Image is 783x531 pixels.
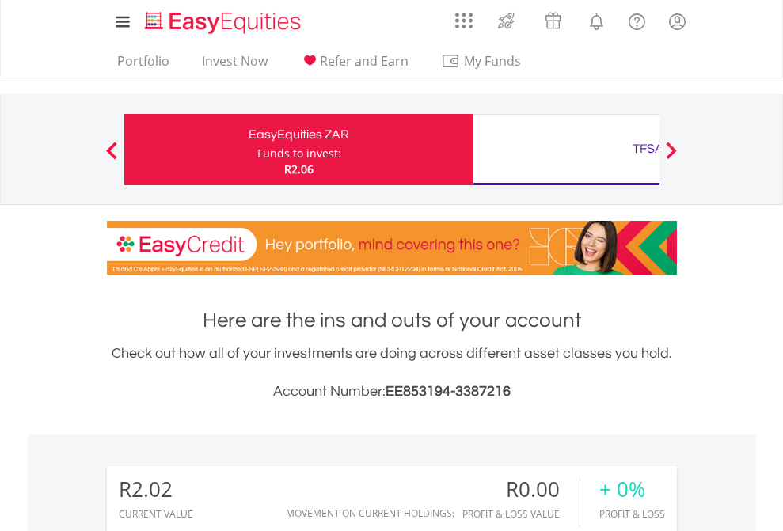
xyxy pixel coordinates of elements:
span: R2.06 [284,161,314,176]
img: vouchers-v2.svg [540,8,566,33]
div: Movement on Current Holdings: [286,508,454,518]
div: Check out how all of your investments are doing across different asset classes you hold. [107,343,677,403]
div: Funds to invest: [257,146,341,161]
span: My Funds [441,51,545,71]
div: Profit & Loss [599,509,665,519]
img: EasyEquities_Logo.png [142,9,307,36]
div: Profit & Loss Value [462,509,580,519]
div: R0.00 [462,478,580,501]
h1: Here are the ins and outs of your account [107,306,677,335]
img: grid-menu-icon.svg [455,12,473,29]
a: Invest Now [196,53,274,78]
img: thrive-v2.svg [493,8,519,33]
div: R2.02 [119,478,193,501]
div: CURRENT VALUE [119,509,193,519]
a: AppsGrid [445,4,483,29]
a: Notifications [576,4,617,36]
a: Portfolio [111,53,176,78]
button: Previous [96,150,127,165]
span: Refer and Earn [320,52,409,70]
a: Home page [139,4,307,36]
button: Next [656,150,687,165]
img: EasyCredit Promotion Banner [107,221,677,275]
a: Vouchers [530,4,576,33]
div: + 0% [599,478,665,501]
a: Refer and Earn [294,53,415,78]
a: My Profile [657,4,697,39]
div: EasyEquities ZAR [134,123,464,146]
span: EE853194-3387216 [386,384,511,399]
h3: Account Number: [107,381,677,403]
a: FAQ's and Support [617,4,657,36]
